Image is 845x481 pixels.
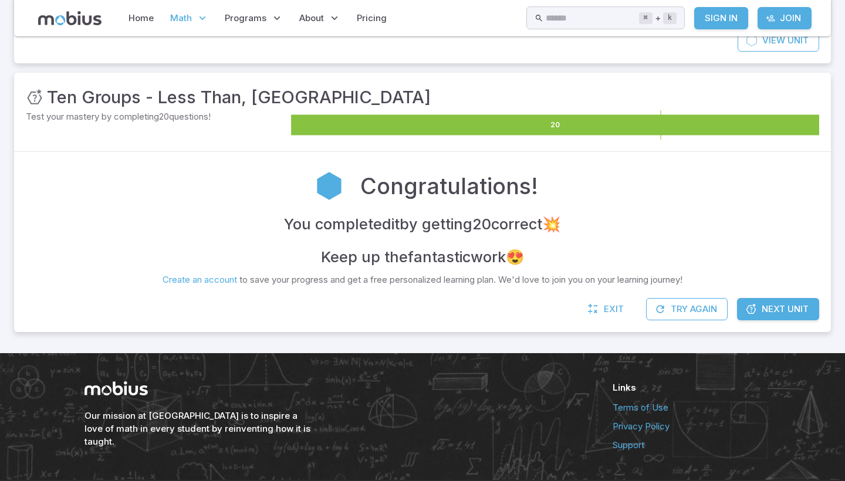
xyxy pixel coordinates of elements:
div: + [639,11,677,25]
p: Test your mastery by completing 20 questions! [26,110,289,123]
a: ViewUnit [738,29,819,52]
span: Programs [225,12,266,25]
span: View [762,34,785,47]
a: Terms of Use [613,401,760,414]
a: Home [125,5,157,32]
a: Create an account [163,274,237,285]
span: Math [170,12,192,25]
h2: Congratulations! [360,170,538,202]
p: to save your progress and get a free personalized learning plan. We'd love to join you on your le... [163,273,682,286]
h6: Our mission at [GEOGRAPHIC_DATA] is to inspire a love of math in every student by reinventing how... [84,409,313,448]
a: Exit [582,298,632,320]
a: Privacy Policy [613,420,760,433]
a: Next Unit [737,298,819,320]
h3: Ten Groups - Less Than, [GEOGRAPHIC_DATA] [47,84,431,110]
span: Unit [787,34,809,47]
h4: You completed it by getting 20 correct 💥 [284,212,561,236]
a: Sign In [694,7,748,29]
button: Try Again [646,298,728,320]
a: Pricing [353,5,390,32]
span: About [299,12,324,25]
h4: Keep up the fantastic work 😍 [321,245,525,269]
h6: Links [613,381,760,394]
kbd: k [663,12,677,24]
span: Next Unit [762,303,809,316]
a: Join [758,7,812,29]
a: Support [613,439,760,452]
span: Exit [604,303,624,316]
kbd: ⌘ [639,12,653,24]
